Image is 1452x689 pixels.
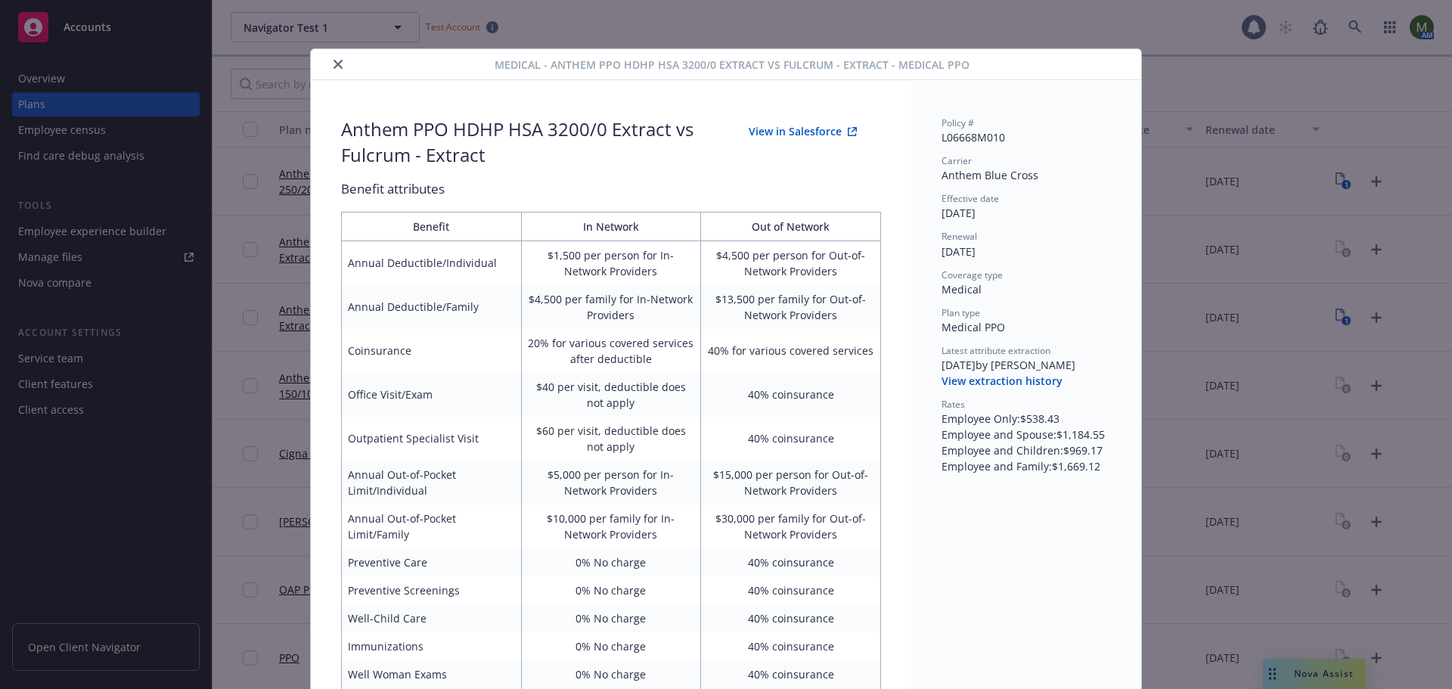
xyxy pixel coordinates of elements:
td: Preventive Screenings [342,576,522,604]
td: 0% No charge [521,548,701,576]
div: Employee Only : $538.43 [942,411,1111,427]
div: Employee and Spouse : $1,184.55 [942,427,1111,442]
div: [DATE] [942,205,1111,221]
td: 40% coinsurance [701,604,881,632]
th: Benefit [342,212,522,241]
td: Well Woman Exams [342,660,522,688]
div: L06668M010 [942,129,1111,145]
td: 40% coinsurance [701,576,881,604]
div: Employee and Children : $969.17 [942,442,1111,458]
button: View extraction history [942,374,1063,389]
div: [DATE] [942,244,1111,259]
td: $60 per visit, deductible does not apply [521,417,701,461]
td: 0% No charge [521,632,701,660]
span: Policy # [942,116,974,129]
div: Anthem Blue Cross [942,167,1111,183]
th: In Network [521,212,701,241]
td: Immunizations [342,632,522,660]
span: Latest attribute extraction [942,344,1050,357]
td: $5,000 per person for In-Network Providers [521,461,701,504]
td: 0% No charge [521,576,701,604]
span: Carrier [942,154,972,167]
div: Benefit attributes [341,179,881,199]
div: Medical PPO [942,319,1111,335]
td: 40% for various covered services [701,329,881,373]
td: Annual Out-of-Pocket Limit/Individual [342,461,522,504]
td: $4,500 per family for In-Network Providers [521,285,701,329]
td: Annual Deductible/Family [342,285,522,329]
th: Out of Network [701,212,881,241]
span: Effective date [942,192,999,205]
td: Well-Child Care [342,604,522,632]
td: $10,000 per family for In-Network Providers [521,504,701,548]
span: Medical - Anthem PPO HDHP HSA 3200/0 Extract vs Fulcrum - Extract - Medical PPO [495,57,970,73]
td: $30,000 per family for Out-of-Network Providers [701,504,881,548]
td: $13,500 per family for Out-of-Network Providers [701,285,881,329]
td: 40% coinsurance [701,632,881,660]
td: 40% coinsurance [701,373,881,417]
div: [DATE] by [PERSON_NAME] [942,357,1111,373]
td: 0% No charge [521,660,701,688]
td: Annual Out-of-Pocket Limit/Family [342,504,522,548]
span: Plan type [942,306,980,319]
div: Medical [942,281,1111,297]
td: Outpatient Specialist Visit [342,417,522,461]
td: 40% coinsurance [701,548,881,576]
td: $1,500 per person for In-Network Providers [521,241,701,285]
td: 20% for various covered services after deductible [521,329,701,373]
td: Preventive Care [342,548,522,576]
button: close [329,55,347,73]
td: $15,000 per person for Out-of-Network Providers [701,461,881,504]
span: Rates [942,398,965,411]
span: Coverage type [942,268,1003,281]
div: Anthem PPO HDHP HSA 3200/0 Extract vs Fulcrum - Extract [341,116,724,167]
td: 0% No charge [521,604,701,632]
td: 40% coinsurance [701,660,881,688]
td: Annual Deductible/Individual [342,241,522,285]
span: Renewal [942,230,977,243]
td: $40 per visit, deductible does not apply [521,373,701,417]
td: Coinsurance [342,329,522,373]
td: 40% coinsurance [701,417,881,461]
td: Office Visit/Exam [342,373,522,417]
div: Employee and Family : $1,669.12 [942,458,1111,474]
td: $4,500 per person for Out-of-Network Providers [701,241,881,285]
button: View in Salesforce [724,116,881,147]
